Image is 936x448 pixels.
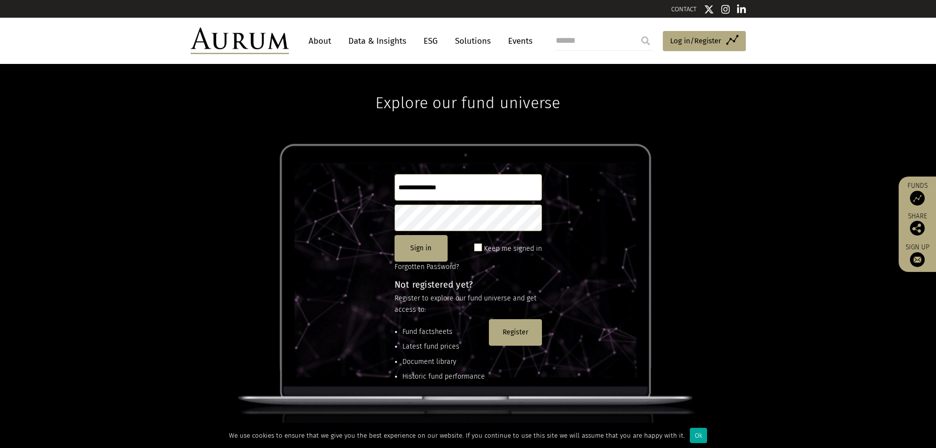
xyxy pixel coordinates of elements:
a: Data & Insights [343,32,411,50]
h1: Explore our fund universe [375,64,560,112]
li: Latest fund prices [402,341,485,352]
img: Share this post [910,221,925,236]
a: About [304,32,336,50]
h4: Not registered yet? [395,280,542,289]
button: Sign in [395,235,448,262]
a: Forgotten Password? [395,263,459,271]
a: Funds [904,181,931,206]
img: Access Funds [910,191,925,206]
img: Aurum [191,28,289,54]
span: Log in/Register [670,35,721,47]
div: Share [904,213,931,236]
p: Register to explore our fund universe and get access to: [395,293,542,315]
input: Submit [636,31,655,51]
li: Fund factsheets [402,327,485,337]
button: Register [489,319,542,346]
img: Instagram icon [721,4,730,14]
li: Historic fund performance [402,371,485,382]
img: Twitter icon [704,4,714,14]
a: Log in/Register [663,31,746,52]
label: Keep me signed in [484,243,542,255]
a: Sign up [904,243,931,267]
a: Solutions [450,32,496,50]
div: Ok [690,428,707,443]
a: CONTACT [671,5,697,13]
a: Events [503,32,533,50]
img: Sign up to our newsletter [910,252,925,267]
img: Linkedin icon [737,4,746,14]
a: ESG [419,32,443,50]
li: Document library [402,357,485,367]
